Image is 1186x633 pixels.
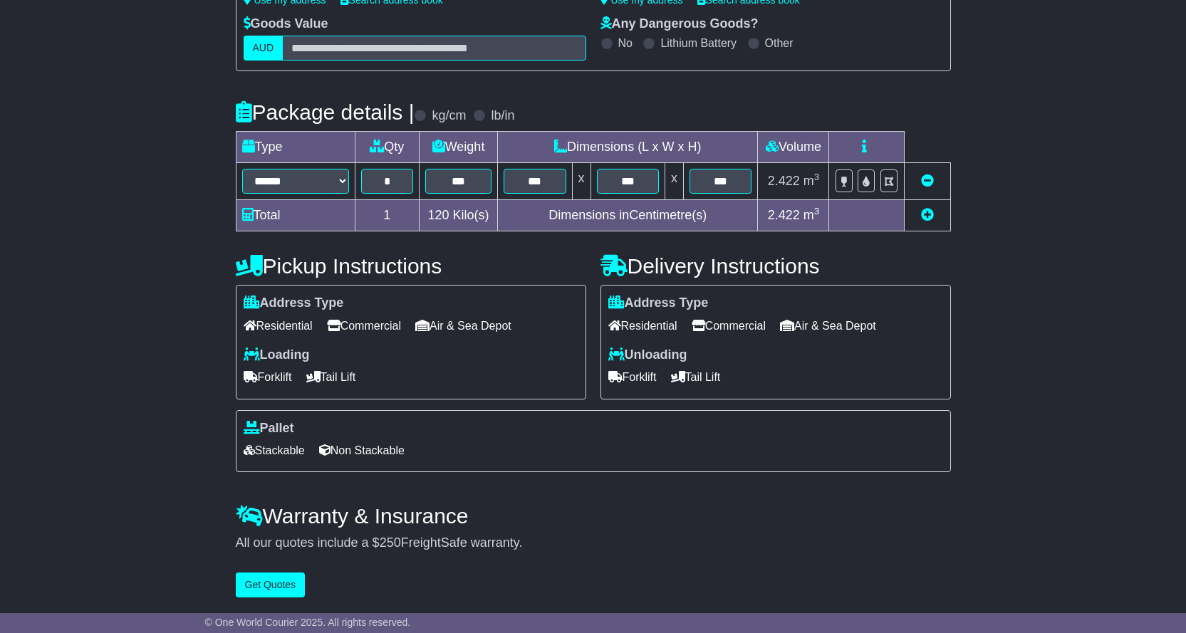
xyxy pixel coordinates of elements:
[780,315,876,337] span: Air & Sea Depot
[355,132,420,163] td: Qty
[498,132,758,163] td: Dimensions (L x W x H)
[665,163,683,200] td: x
[236,535,951,551] div: All our quotes include a $ FreightSafe warranty.
[428,208,449,222] span: 120
[244,366,292,388] span: Forklift
[768,208,800,222] span: 2.422
[692,315,766,337] span: Commercial
[420,132,498,163] td: Weight
[420,200,498,231] td: Kilo(s)
[803,174,820,188] span: m
[236,254,586,278] h4: Pickup Instructions
[244,315,313,337] span: Residential
[415,315,511,337] span: Air & Sea Depot
[600,16,759,32] label: Any Dangerous Goods?
[205,617,411,628] span: © One World Courier 2025. All rights reserved.
[572,163,591,200] td: x
[765,36,794,50] label: Other
[432,108,466,124] label: kg/cm
[236,572,306,597] button: Get Quotes
[244,439,305,461] span: Stackable
[608,347,687,363] label: Unloading
[608,295,709,311] label: Address Type
[814,206,820,216] sup: 3
[814,172,820,182] sup: 3
[803,208,820,222] span: m
[244,347,310,363] label: Loading
[236,132,355,163] td: Type
[244,16,328,32] label: Goods Value
[671,366,721,388] span: Tail Lift
[236,100,415,124] h4: Package details |
[618,36,633,50] label: No
[600,254,951,278] h4: Delivery Instructions
[244,295,344,311] label: Address Type
[768,174,800,188] span: 2.422
[498,200,758,231] td: Dimensions in Centimetre(s)
[921,208,934,222] a: Add new item
[236,200,355,231] td: Total
[306,366,356,388] span: Tail Lift
[319,439,405,461] span: Non Stackable
[491,108,514,124] label: lb/in
[236,504,951,528] h4: Warranty & Insurance
[608,315,677,337] span: Residential
[380,535,401,550] span: 250
[758,132,829,163] td: Volume
[921,174,934,188] a: Remove this item
[608,366,657,388] span: Forklift
[244,421,294,436] label: Pallet
[244,36,284,61] label: AUD
[660,36,737,50] label: Lithium Battery
[327,315,401,337] span: Commercial
[355,200,420,231] td: 1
